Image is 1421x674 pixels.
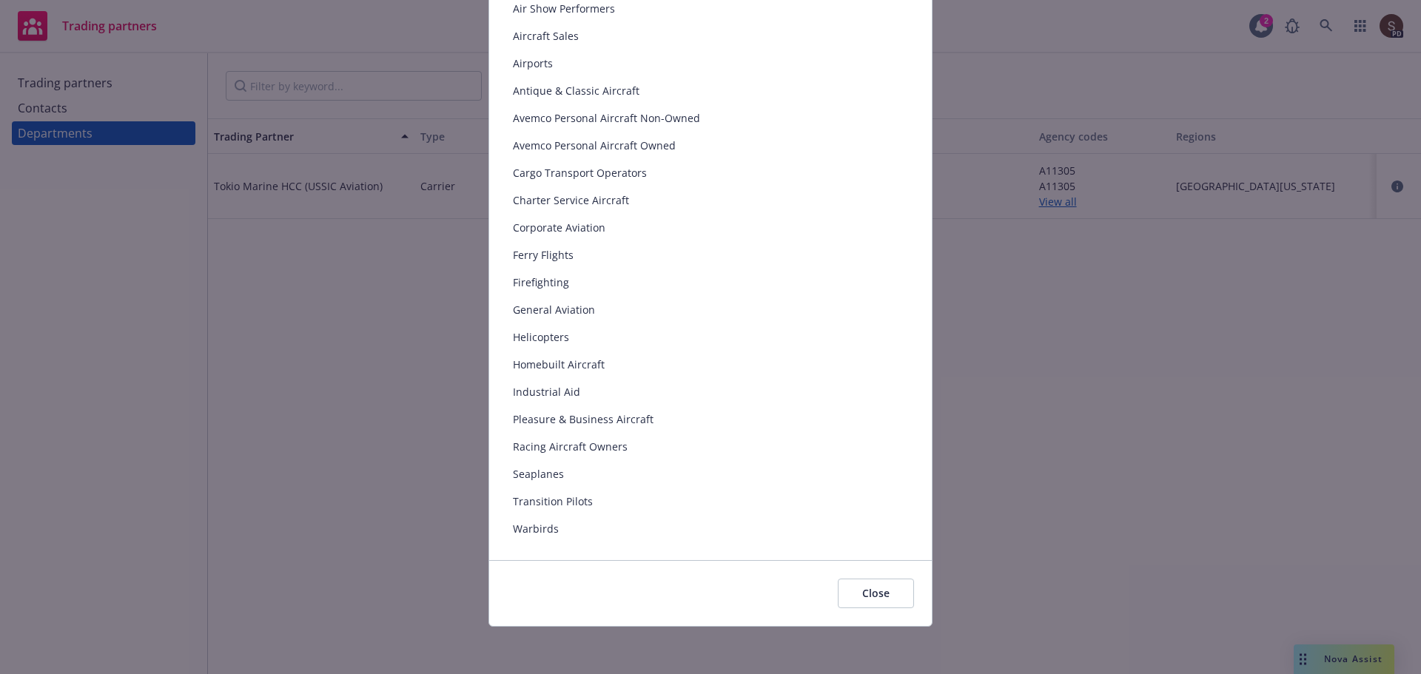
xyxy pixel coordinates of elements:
[513,329,908,345] span: Helicopters
[513,165,908,181] span: Cargo Transport Operators
[513,411,908,427] span: Pleasure & Business Aircraft
[513,110,908,126] span: Avemco Personal Aircraft Non-Owned
[513,274,908,290] span: Firefighting
[513,439,908,454] span: Racing Aircraft Owners
[513,493,908,509] span: Transition Pilots
[513,384,908,400] span: Industrial Aid
[862,586,890,600] span: Close
[838,579,914,608] button: Close
[513,521,908,536] span: Warbirds
[513,1,908,16] span: Air Show Performers
[513,466,908,482] span: Seaplanes
[513,302,908,317] span: General Aviation
[513,247,908,263] span: Ferry Flights
[513,28,908,44] span: Aircraft Sales
[513,220,908,235] span: Corporate Aviation
[513,192,908,208] span: Charter Service Aircraft
[513,83,908,98] span: Antique & Classic Aircraft
[513,55,908,71] span: Airports
[513,357,908,372] span: Homebuilt Aircraft
[513,138,908,153] span: Avemco Personal Aircraft Owned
